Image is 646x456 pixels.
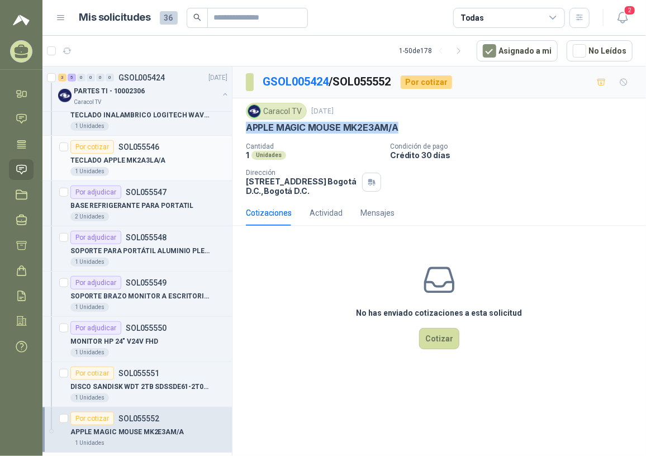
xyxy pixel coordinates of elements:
div: Por adjudicar [70,186,121,199]
a: 3 5 0 0 0 0 GSOL005424[DATE] Company LogoPARTES TI - 10002306Caracol TV [58,71,230,107]
div: 1 Unidades [70,393,109,402]
div: 1 Unidades [70,439,109,448]
div: 0 [106,74,114,82]
p: SOPORTE PARA PORTÁTIL ALUMINIO PLEGABLE [70,246,210,256]
p: SOL055551 [118,369,159,377]
p: PARTES TI - 10002306 [74,86,145,97]
img: Company Logo [58,89,72,102]
p: SOPORTE BRAZO MONITOR A ESCRITORIO NBF80 [70,291,210,302]
div: Cotizaciones [246,207,292,219]
p: Condición de pago [390,142,642,150]
div: Por adjudicar [70,231,121,244]
div: 1 Unidades [70,348,109,357]
p: SOL055548 [126,234,167,241]
p: MONITOR HP 24" V24V FHD [70,336,158,347]
a: Por adjudicarSOL055549SOPORTE BRAZO MONITOR A ESCRITORIO NBF801 Unidades [42,272,232,317]
img: Logo peakr [13,13,30,27]
p: [DATE] [208,73,227,83]
p: SOL055550 [126,324,167,332]
div: Por cotizar [70,367,114,380]
a: GSOL005424 [263,75,329,88]
a: Por cotizarSOL055546TECLADO APPLE MK2A3LA/A1 Unidades [42,136,232,181]
p: / SOL055552 [263,73,392,91]
a: Por adjudicarSOL055548SOPORTE PARA PORTÁTIL ALUMINIO PLEGABLE1 Unidades [42,226,232,272]
div: Por adjudicar [70,321,121,335]
div: 2 Unidades [70,212,109,221]
div: Caracol TV [246,103,307,120]
div: Actividad [310,207,343,219]
p: APPLE MAGIC MOUSE MK2E3AM/A [70,427,184,438]
a: Por cotizarSOL055552APPLE MAGIC MOUSE MK2E3AM/A1 Unidades [42,407,232,453]
p: 1 [246,150,249,160]
p: TECLADO APPLE MK2A3LA/A [70,155,165,166]
a: Por adjudicarSOL055550MONITOR HP 24" V24V FHD1 Unidades [42,317,232,362]
p: Caracol TV [74,98,101,107]
div: Por cotizar [401,75,452,89]
span: search [193,13,201,21]
p: SOL055552 [118,415,159,422]
p: BASE REFRIGERANTE PARA PORTATIL [70,201,193,211]
p: Crédito 30 días [390,150,642,160]
a: Por cotizarSOL055551DISCO SANDISK WDT 2TB SDSSDE61-2T00-G251 Unidades [42,362,232,407]
h1: Mis solicitudes [79,9,151,26]
div: Por cotizar [70,412,114,425]
img: Company Logo [248,105,260,117]
div: 5 [68,74,76,82]
div: Todas [460,12,484,24]
div: Unidades [251,151,286,160]
button: No Leídos [567,40,633,61]
h3: No has enviado cotizaciones a esta solicitud [357,307,522,319]
p: TECLADO INALAMBRICO LOGITECH WAVE BLANCO [70,110,210,121]
button: Asignado a mi [477,40,558,61]
p: Dirección [246,169,358,177]
div: 0 [87,74,95,82]
div: 0 [77,74,85,82]
div: Mensajes [360,207,395,219]
p: SOL055547 [126,188,167,196]
p: SOL055546 [118,143,159,151]
div: 0 [96,74,104,82]
button: 2 [612,8,633,28]
span: 2 [624,5,636,16]
div: 1 Unidades [70,258,109,267]
button: Cotizar [419,328,459,349]
span: 36 [160,11,178,25]
div: Por adjudicar [70,276,121,289]
div: Por cotizar [70,140,114,154]
p: GSOL005424 [118,74,165,82]
a: Por adjudicarSOL055545TECLADO INALAMBRICO LOGITECH WAVE BLANCO1 Unidades [42,91,232,136]
p: [DATE] [311,106,334,117]
div: 3 [58,74,66,82]
p: APPLE MAGIC MOUSE MK2E3AM/A [246,122,398,134]
a: Por adjudicarSOL055547BASE REFRIGERANTE PARA PORTATIL2 Unidades [42,181,232,226]
div: 1 - 50 de 178 [399,42,468,60]
p: SOL055549 [126,279,167,287]
p: DISCO SANDISK WDT 2TB SDSSDE61-2T00-G25 [70,382,210,392]
div: 1 Unidades [70,167,109,176]
div: 1 Unidades [70,303,109,312]
div: 1 Unidades [70,122,109,131]
p: [STREET_ADDRESS] Bogotá D.C. , Bogotá D.C. [246,177,358,196]
p: Cantidad [246,142,381,150]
